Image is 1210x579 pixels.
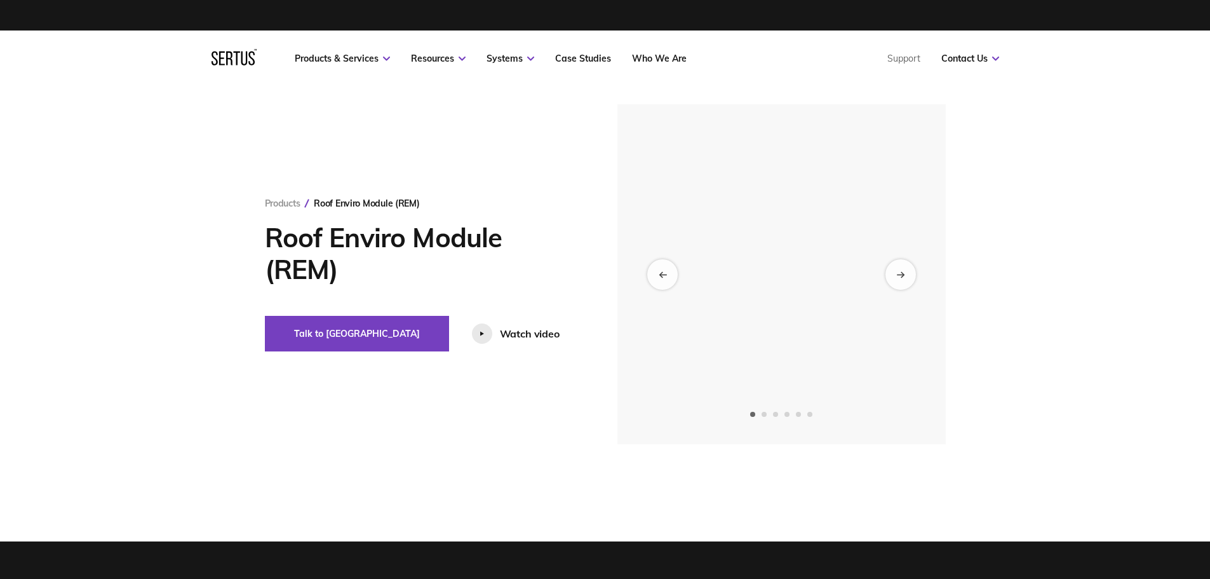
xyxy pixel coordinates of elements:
[941,53,999,64] a: Contact Us
[632,53,687,64] a: Who We Are
[487,53,534,64] a: Systems
[762,412,767,417] span: Go to slide 2
[885,259,916,290] div: Next slide
[784,412,790,417] span: Go to slide 4
[411,53,466,64] a: Resources
[807,412,812,417] span: Go to slide 6
[265,198,300,209] a: Products
[887,53,920,64] a: Support
[295,53,390,64] a: Products & Services
[500,327,560,340] div: Watch video
[265,316,449,351] button: Talk to [GEOGRAPHIC_DATA]
[265,222,579,285] h1: Roof Enviro Module (REM)
[796,412,801,417] span: Go to slide 5
[555,53,611,64] a: Case Studies
[647,259,678,290] div: Previous slide
[773,412,778,417] span: Go to slide 3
